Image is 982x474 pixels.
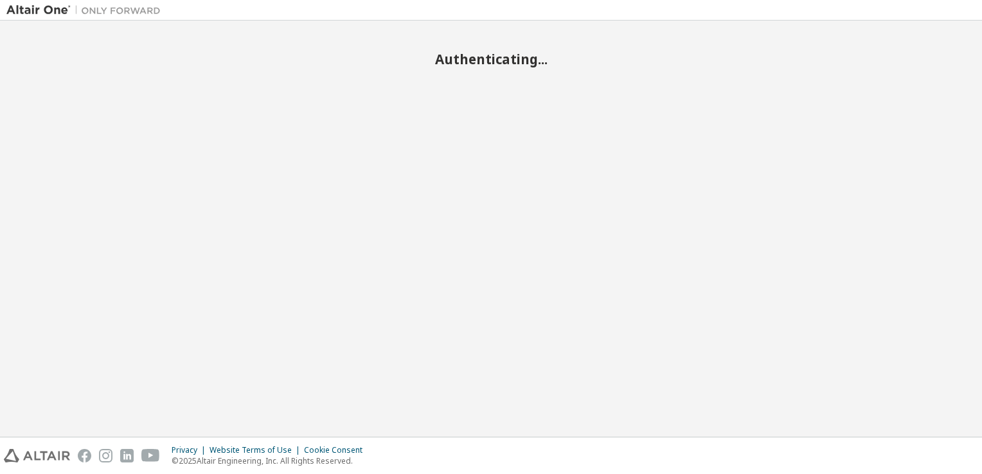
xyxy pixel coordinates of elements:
[141,449,160,462] img: youtube.svg
[120,449,134,462] img: linkedin.svg
[210,445,304,455] div: Website Terms of Use
[304,445,370,455] div: Cookie Consent
[6,4,167,17] img: Altair One
[99,449,112,462] img: instagram.svg
[78,449,91,462] img: facebook.svg
[172,445,210,455] div: Privacy
[172,455,370,466] p: © 2025 Altair Engineering, Inc. All Rights Reserved.
[6,51,976,67] h2: Authenticating...
[4,449,70,462] img: altair_logo.svg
